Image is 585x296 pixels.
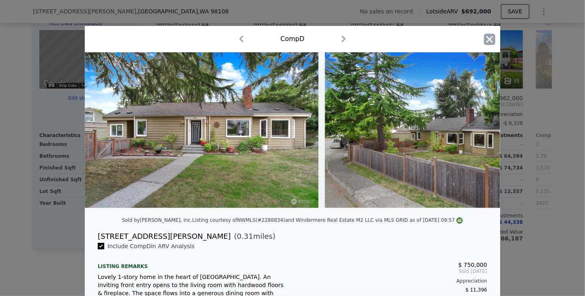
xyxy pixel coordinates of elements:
[85,52,318,208] img: Property Img
[98,257,286,270] div: Listing remarks
[466,287,487,293] span: $ 11,396
[104,243,198,249] span: Include Comp D in ARV Analysis
[231,231,275,242] span: ( miles)
[458,262,487,268] span: $ 750,000
[98,231,231,242] div: [STREET_ADDRESS][PERSON_NAME]
[299,278,487,284] div: Appreciation
[456,217,463,224] img: NWMLS Logo
[237,232,253,240] span: 0.31
[192,217,463,223] div: Listing courtesy of NWMLS (#2288834) and Windermere Real Estate M2 LLC via MLS GRID as of [DATE] ...
[299,268,487,275] span: Sold [DATE]
[280,34,304,44] div: Comp D
[325,52,559,208] img: Property Img
[122,217,192,223] div: Sold by [PERSON_NAME], Inc .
